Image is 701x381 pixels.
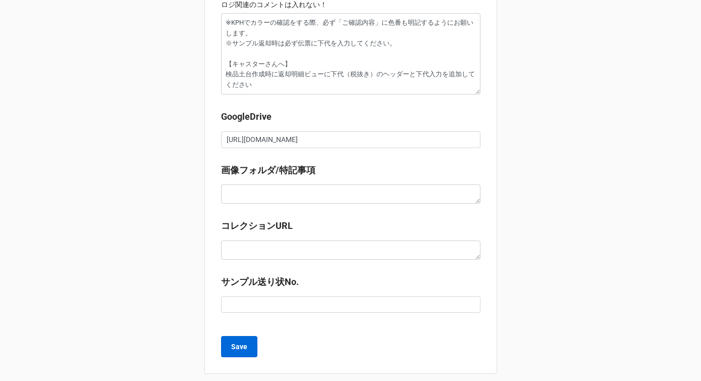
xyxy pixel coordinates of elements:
[221,110,272,124] label: GoogleDrive
[221,163,315,177] label: 画像フォルダ/特記事項
[231,342,247,352] b: Save
[221,336,257,357] button: Save
[221,275,299,289] label: サンプル送り状No.
[221,13,480,94] textarea: ※KPHでカラーの確認をする際、必ず「ご確認内容」に色番も明記するようにお願いします。 ※サンプル返却時は必ず伝票に下代を入力してください。 【キャスターさんへ】 検品土台作成時に返却明細ビュー...
[221,219,293,233] label: コレクションURL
